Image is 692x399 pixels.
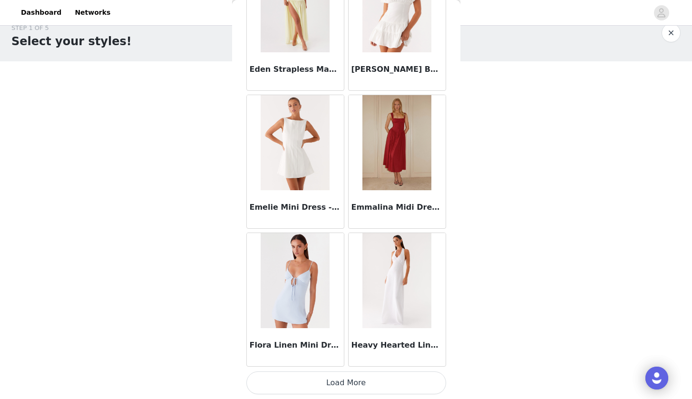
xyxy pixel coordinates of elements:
img: Heavy Hearted Linen Maxi Dress - White [362,233,431,328]
img: Flora Linen Mini Dress - Baby Blue [261,233,330,328]
img: Emelie Mini Dress - White [261,95,330,190]
h3: Emelie Mini Dress - White [250,202,341,213]
h1: Select your styles! [11,33,132,50]
h3: Eden Strapless Maxi Dress - Yellow [250,64,341,75]
h3: Flora Linen Mini Dress - Baby Blue [250,340,341,351]
h3: Heavy Hearted Linen Maxi Dress - White [351,340,443,351]
h3: [PERSON_NAME] Boat Neck Mini Dress - Off White [351,64,443,75]
div: STEP 1 OF 5 [11,23,132,33]
a: Dashboard [15,2,67,23]
a: Networks [69,2,116,23]
img: Emmalina Midi Dress - Deep Red [362,95,431,190]
button: Load More [246,371,446,394]
h3: Emmalina Midi Dress - Deep Red [351,202,443,213]
div: Open Intercom Messenger [645,367,668,389]
div: avatar [657,5,666,20]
